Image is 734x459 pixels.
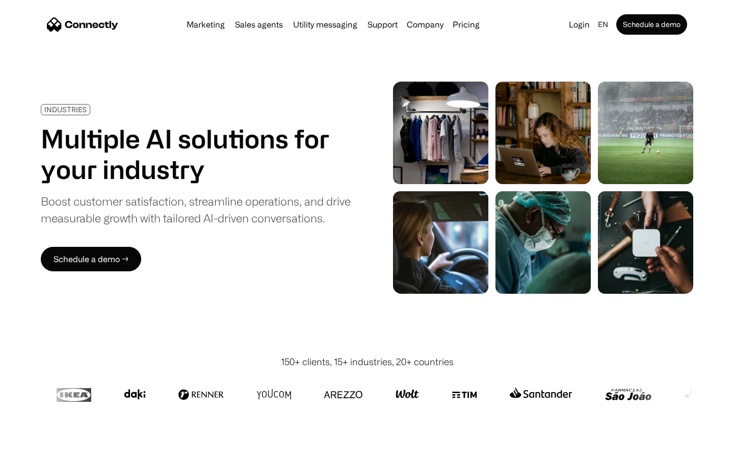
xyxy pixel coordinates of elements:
div: Boost customer satisfaction, streamline operations, and drive measurable growth with tailored AI-... [41,193,351,226]
a: home [47,17,118,32]
div: Company [407,17,443,32]
div: en [598,17,608,32]
a: Login [565,17,594,32]
a: Marketing [182,20,229,29]
div: INDUSTRIES [44,106,87,113]
h1: Multiple AI solutions for your industry [41,123,351,185]
ul: Language list [20,441,61,455]
a: Schedule a demo → [41,247,141,271]
div: 150+ clients, 15+ industries, 20+ countries [281,355,454,369]
a: Utility messaging [289,20,361,29]
a: Schedule a demo [616,14,687,35]
a: Sales agents [231,20,287,29]
a: Pricing [449,20,484,29]
div: en [594,17,614,32]
a: Support [363,20,402,29]
aside: Language selected: English [10,440,61,455]
div: Company [404,17,447,32]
